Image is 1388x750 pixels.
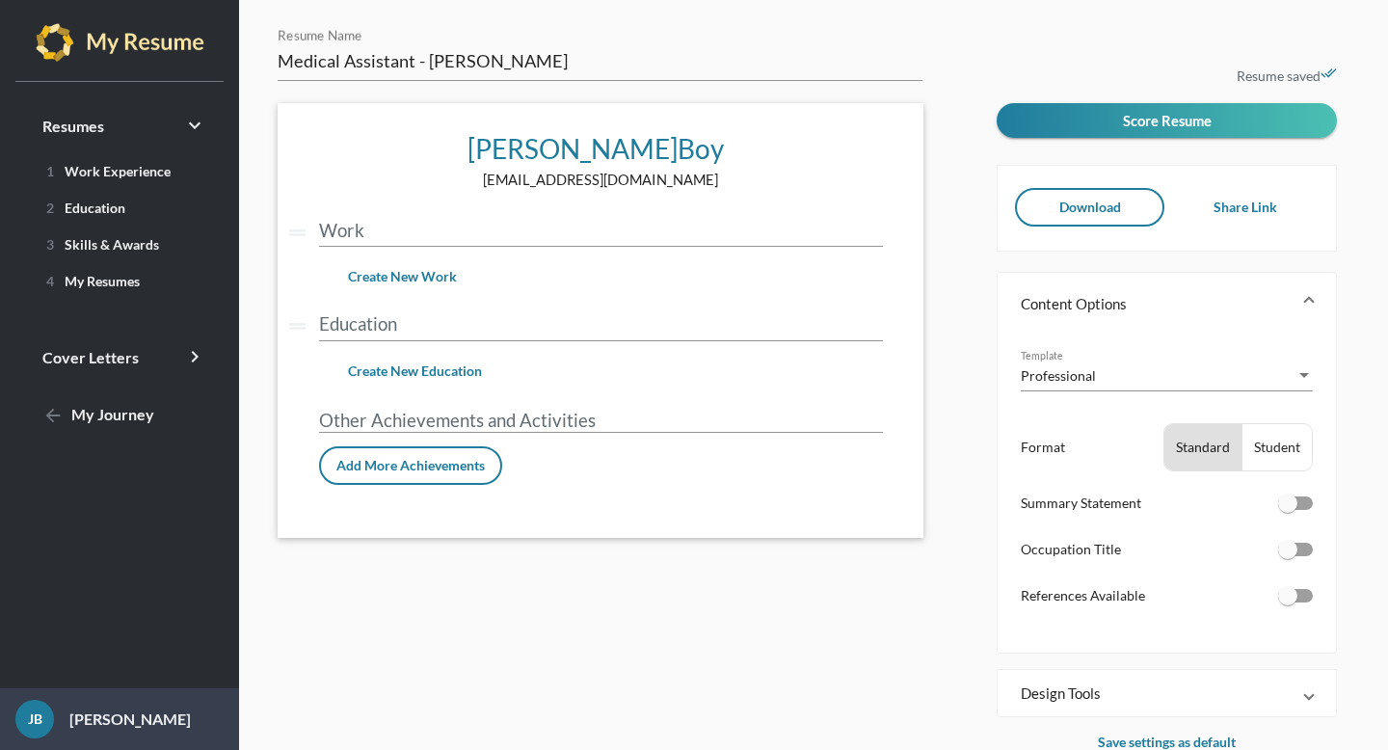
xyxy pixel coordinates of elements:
mat-expansion-panel-header: Content Options [998,273,1336,335]
button: Add More Achievements [319,446,502,485]
span: [EMAIL_ADDRESS][DOMAIN_NAME] [483,172,718,188]
span: Cover Letters [42,348,139,366]
span: Professional [1021,367,1096,384]
mat-panel-title: Content Options [1021,294,1290,313]
i: keyboard_arrow_right [183,114,206,137]
a: 3Skills & Awards [23,228,216,259]
span: Create New Work [348,268,457,284]
a: 1Work Experience [23,155,216,186]
li: Format [1021,423,1313,471]
a: My Journey [23,392,216,439]
i: keyboard_arrow_right [183,345,206,368]
span: Boy [678,132,724,165]
span: Skills & Awards [39,236,159,253]
span: Add More Achievements [336,457,485,473]
span: My Resumes [39,273,140,289]
i: done_all [1321,66,1337,82]
span: 3 [46,236,54,253]
span: Work Experience [39,163,171,179]
button: Create New Education [333,354,497,388]
mat-panel-title: Design Tools [1021,683,1290,703]
i: drag_handle [285,221,309,245]
mat-select: Template [1021,365,1313,386]
button: Standard [1164,424,1241,470]
span: 4 [46,273,54,289]
button: Create New Work [333,259,472,294]
img: my-resume-light.png [36,23,204,62]
li: References Available [1021,584,1313,624]
span: Share Link [1214,199,1277,215]
a: 4My Resumes [23,265,216,296]
span: Download [1059,199,1121,215]
button: Score Resume [997,103,1337,138]
span: 1 [46,163,54,179]
span: Create New Education [348,362,482,379]
li: Occupation Title [1021,538,1313,577]
button: Student [1242,424,1312,470]
span: Score Resume [1123,112,1212,129]
p: [PERSON_NAME] [54,708,191,731]
span: My Journey [42,405,154,423]
div: JB [15,700,54,738]
button: Share Link [1171,188,1319,227]
span: Resumes [42,117,104,135]
span: 2 [46,200,54,216]
div: Content Options [998,335,1336,653]
p: Other Achievements and Activities [319,409,883,433]
mat-expansion-panel-header: Design Tools [998,670,1336,716]
p: Resume saved [997,65,1337,88]
i: drag_handle [285,314,309,338]
a: 2Education [23,192,216,223]
span: [PERSON_NAME] [467,132,678,165]
span: Education [39,200,125,216]
button: Download [1015,188,1165,227]
li: Summary Statement [1021,492,1313,531]
input: Resume Name [278,49,922,73]
mat-icon: arrow_back [42,405,66,428]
